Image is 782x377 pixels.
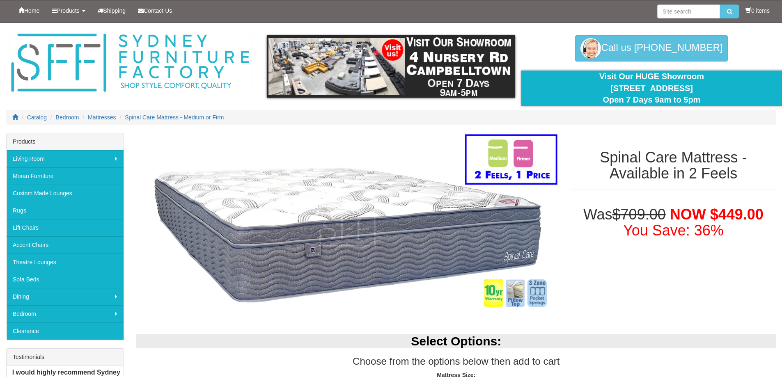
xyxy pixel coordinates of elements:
[7,185,124,202] a: Custom Made Lounges
[7,271,124,288] a: Sofa Beds
[103,7,126,14] span: Shipping
[657,5,720,18] input: Site search
[88,114,116,121] a: Mattresses
[57,7,79,14] span: Products
[7,202,124,219] a: Rugs
[92,0,132,21] a: Shipping
[670,206,764,223] span: NOW $449.00
[125,114,224,121] a: Spinal Care Mattress - Medium or Firm
[7,236,124,254] a: Accent Chairs
[144,7,172,14] span: Contact Us
[56,114,79,121] a: Bedroom
[7,322,124,340] a: Clearance
[7,305,124,322] a: Bedroom
[7,167,124,185] a: Moran Furniture
[132,0,178,21] a: Contact Us
[527,71,776,106] div: Visit Our HUGE Showroom [STREET_ADDRESS] Open 7 Days 9am to 5pm
[267,35,515,98] img: showroom.gif
[411,334,501,348] b: Select Options:
[7,133,124,150] div: Products
[7,349,124,366] div: Testimonials
[136,356,776,367] h3: Choose from the options below then add to cart
[7,288,124,305] a: Dining
[7,150,124,167] a: Living Room
[27,114,47,121] a: Catalog
[46,0,91,21] a: Products
[623,222,724,239] font: You Save: 36%
[24,7,39,14] span: Home
[7,219,124,236] a: Lift Chairs
[745,7,770,15] li: 0 items
[571,206,776,239] h1: Was
[612,206,666,223] del: $709.00
[12,0,46,21] a: Home
[7,254,124,271] a: Theatre Lounges
[7,31,253,95] img: Sydney Furniture Factory
[571,149,776,182] h1: Spinal Care Mattress - Available in 2 Feels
